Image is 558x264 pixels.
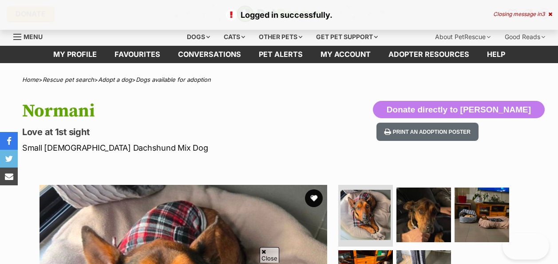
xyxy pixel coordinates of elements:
[340,190,391,240] img: Photo of Normani
[43,76,94,83] a: Rescue pet search
[478,46,514,63] a: Help
[9,9,549,21] p: Logged in successfully.
[13,28,49,44] a: Menu
[250,46,312,63] a: Pet alerts
[429,28,497,46] div: About PetRescue
[310,28,384,46] div: Get pet support
[22,101,341,121] h1: Normani
[98,76,132,83] a: Adopt a dog
[106,46,169,63] a: Favourites
[376,123,479,141] button: Print an adoption poster
[499,28,551,46] div: Good Reads
[373,101,545,119] button: Donate directly to [PERSON_NAME]
[542,11,545,17] span: 3
[493,11,552,17] div: Closing message in
[503,233,549,260] iframe: Help Scout Beacon - Open
[380,46,478,63] a: Adopter resources
[312,46,380,63] a: My account
[218,28,251,46] div: Cats
[253,28,309,46] div: Other pets
[22,76,39,83] a: Home
[44,46,106,63] a: My profile
[24,33,43,40] span: Menu
[181,28,216,46] div: Dogs
[136,76,211,83] a: Dogs available for adoption
[169,46,250,63] a: conversations
[260,247,279,263] span: Close
[22,142,341,154] p: Small [DEMOGRAPHIC_DATA] Dachshund Mix Dog
[396,188,451,242] img: Photo of Normani
[22,126,341,138] p: Love at 1st sight
[305,189,323,207] button: favourite
[455,188,509,242] img: Photo of Normani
